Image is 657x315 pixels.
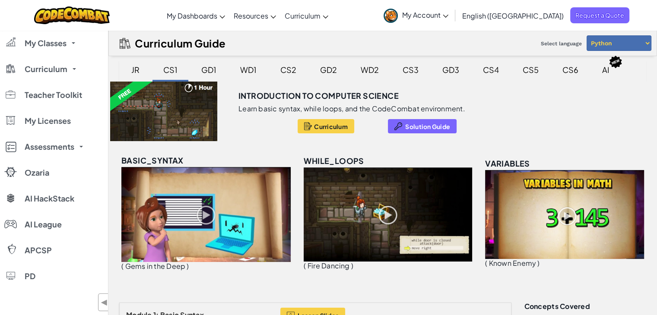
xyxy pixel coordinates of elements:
[135,37,226,49] h2: Curriculum Guide
[125,261,185,271] span: Gems in the Deep
[434,60,468,80] div: GD3
[232,60,265,80] div: WD1
[537,37,585,50] span: Select language
[311,60,346,80] div: GD2
[609,55,622,69] img: IconNew.svg
[462,11,564,20] span: English ([GEOGRAPHIC_DATA])
[298,119,354,133] button: Curriculum
[570,7,629,23] a: Request a Quote
[280,4,333,27] a: Curriculum
[474,60,508,80] div: CS4
[514,60,547,80] div: CS5
[394,60,427,80] div: CS3
[594,60,618,80] div: AI
[167,11,217,20] span: My Dashboards
[25,220,62,228] span: AI League
[101,296,108,309] span: ◀
[25,91,82,99] span: Teacher Toolkit
[384,9,398,23] img: avatar
[458,4,568,27] a: English ([GEOGRAPHIC_DATA])
[120,38,130,49] img: IconCurriculumGuide.svg
[388,119,457,133] button: Solution Guide
[238,89,399,102] h3: Introduction to Computer Science
[25,117,71,125] span: My Licenses
[25,169,49,176] span: Ozaria
[155,60,186,80] div: CS1
[308,261,350,270] span: Fire Dancing
[187,261,189,271] span: )
[304,167,472,261] img: while_loops_unlocked.png
[193,60,225,80] div: GD1
[554,60,587,80] div: CS6
[272,60,305,80] div: CS2
[537,258,540,268] span: )
[25,65,67,73] span: Curriculum
[162,4,229,27] a: My Dashboards
[34,6,110,24] img: CodeCombat logo
[304,261,306,270] span: (
[121,155,184,165] span: basic_syntax
[234,11,268,20] span: Resources
[25,143,74,151] span: Assessments
[25,195,74,202] span: AI HackStack
[379,2,453,29] a: My Account
[351,261,353,270] span: )
[121,261,124,271] span: (
[123,60,148,80] div: JR
[229,4,280,27] a: Resources
[485,158,530,168] span: variables
[314,123,348,130] span: Curriculum
[352,60,387,80] div: WD2
[524,302,647,310] h3: Concepts covered
[489,258,536,268] span: Known Enemy
[285,11,321,20] span: Curriculum
[121,167,291,262] img: basic_syntax_unlocked.png
[405,123,450,130] span: Solution Guide
[402,10,448,19] span: My Account
[304,156,364,166] span: while_loops
[238,104,465,113] p: Learn basic syntax, while loops, and the CodeCombat environment.
[485,258,487,268] span: (
[485,170,644,259] img: variables_unlocked.png
[25,39,67,47] span: My Classes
